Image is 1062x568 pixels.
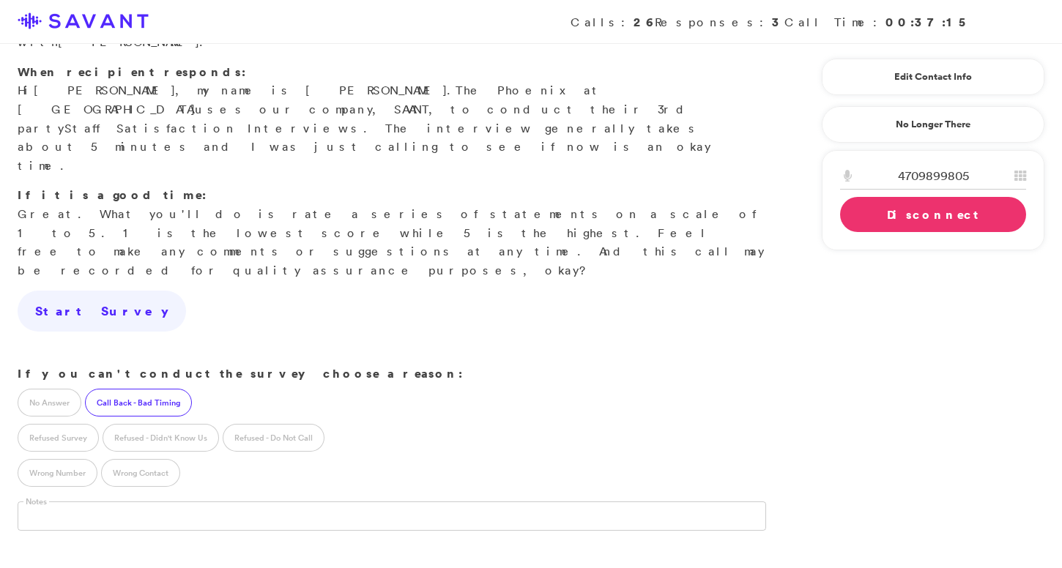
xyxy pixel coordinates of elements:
[840,65,1026,89] a: Edit Contact Info
[64,121,351,135] span: Staff Satisfaction Interview
[822,106,1044,143] a: No Longer There
[18,187,207,203] strong: If it is a good time:
[223,424,324,452] label: Refused - Do Not Call
[103,424,219,452] label: Refused - Didn't Know Us
[885,14,971,30] strong: 00:37:15
[18,389,81,416] label: No Answer
[18,63,766,176] p: Hi , my name is [PERSON_NAME]. uses our company, SAVANT, to conduct their 3rd party s. The interv...
[18,186,766,280] p: Great. What you'll do is rate a series of statements on a scale of 1 to 5. 1 is the lowest score ...
[85,389,192,416] label: Call Back - Bad Timing
[18,459,97,487] label: Wrong Number
[840,197,1026,232] a: Disconnect
[634,14,655,30] strong: 26
[18,83,604,116] span: The Phoenix at [GEOGRAPHIC_DATA]
[772,14,784,30] strong: 3
[23,496,49,507] label: Notes
[18,64,246,80] strong: When recipient responds:
[18,424,99,452] label: Refused Survey
[18,291,186,332] a: Start Survey
[101,459,180,487] label: Wrong Contact
[34,83,175,97] span: [PERSON_NAME]
[18,365,463,381] strong: If you can't conduct the survey choose a reason:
